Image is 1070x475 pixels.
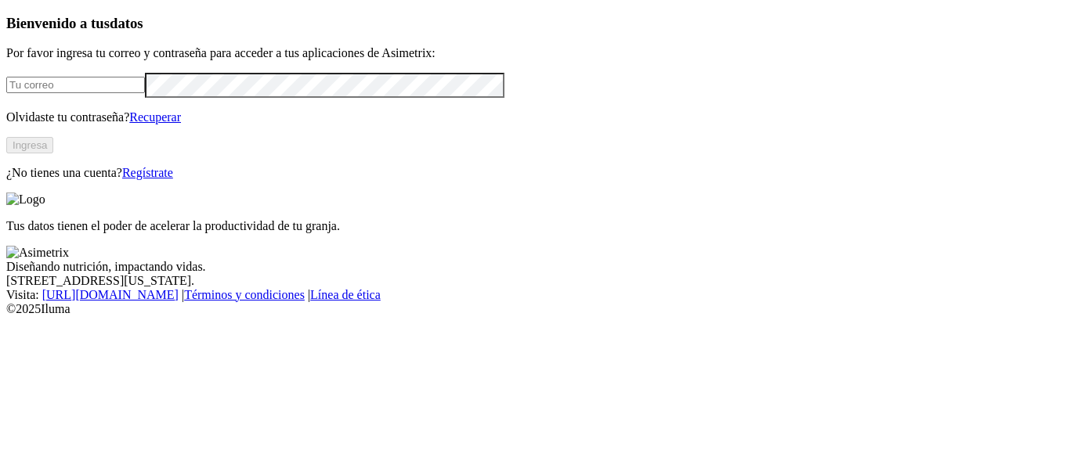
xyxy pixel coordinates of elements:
[6,288,1064,302] div: Visita : | |
[6,302,1064,316] div: © 2025 Iluma
[6,166,1064,180] p: ¿No tienes una cuenta?
[122,166,173,179] a: Regístrate
[6,46,1064,60] p: Por favor ingresa tu correo y contraseña para acceder a tus aplicaciones de Asimetrix:
[129,110,181,124] a: Recuperar
[6,274,1064,288] div: [STREET_ADDRESS][US_STATE].
[6,15,1064,32] h3: Bienvenido a tus
[6,110,1064,124] p: Olvidaste tu contraseña?
[6,219,1064,233] p: Tus datos tienen el poder de acelerar la productividad de tu granja.
[184,288,305,301] a: Términos y condiciones
[6,137,53,153] button: Ingresa
[42,288,179,301] a: [URL][DOMAIN_NAME]
[6,246,69,260] img: Asimetrix
[6,260,1064,274] div: Diseñando nutrición, impactando vidas.
[110,15,143,31] span: datos
[6,77,145,93] input: Tu correo
[310,288,381,301] a: Línea de ética
[6,193,45,207] img: Logo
